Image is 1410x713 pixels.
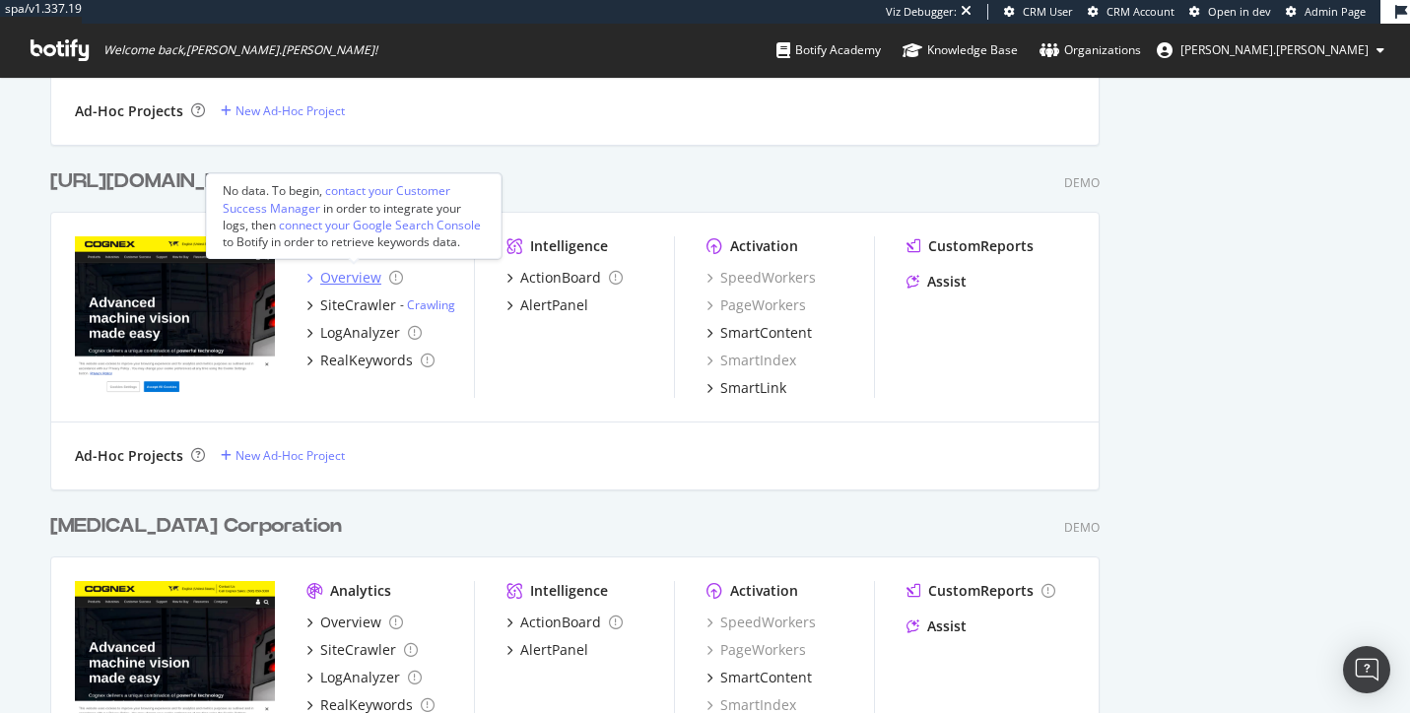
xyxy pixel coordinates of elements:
[320,295,396,315] div: SiteCrawler
[730,581,798,601] div: Activation
[928,581,1034,601] div: CustomReports
[906,272,967,292] a: Assist
[506,295,588,315] a: AlertPanel
[320,613,381,632] div: Overview
[1040,40,1141,60] div: Organizations
[1189,4,1271,20] a: Open in dev
[1208,4,1271,19] span: Open in dev
[320,268,381,288] div: Overview
[530,581,608,601] div: Intelligence
[506,268,623,288] a: ActionBoard
[235,447,345,464] div: New Ad-Hoc Project
[103,42,377,58] span: Welcome back, [PERSON_NAME].[PERSON_NAME] !
[1064,174,1100,191] div: Demo
[776,24,881,77] a: Botify Academy
[400,296,455,313] div: -
[306,613,403,632] a: Overview
[50,167,439,196] div: [URL][DOMAIN_NAME][MEDICAL_DATA]
[520,613,601,632] div: ActionBoard
[50,512,350,541] a: [MEDICAL_DATA] Corporation
[75,446,183,466] div: Ad-Hoc Projects
[1286,4,1366,20] a: Admin Page
[720,668,812,687] div: SmartContent
[530,236,608,256] div: Intelligence
[50,512,342,541] div: [MEDICAL_DATA] Corporation
[903,40,1018,60] div: Knowledge Base
[50,167,447,196] a: [URL][DOMAIN_NAME][MEDICAL_DATA]
[520,640,588,660] div: AlertPanel
[706,268,816,288] a: SpeedWorkers
[221,447,345,464] a: New Ad-Hoc Project
[776,40,881,60] div: Botify Academy
[1107,4,1175,19] span: CRM Account
[223,182,450,216] div: contact your Customer Success Manager
[407,296,455,313] a: Crawling
[720,378,786,398] div: SmartLink
[706,323,812,343] a: SmartContent
[306,295,455,315] a: SiteCrawler- Crawling
[927,616,967,636] div: Assist
[720,323,812,343] div: SmartContent
[279,217,481,233] div: connect your Google Search Console
[221,102,345,119] a: New Ad-Hoc Project
[1064,519,1100,536] div: Demo
[906,581,1055,601] a: CustomReports
[706,640,806,660] a: PageWorkers
[906,236,1034,256] a: CustomReports
[906,616,967,636] a: Assist
[320,351,413,370] div: RealKeywords
[306,668,422,687] a: LogAnalyzer
[886,4,957,20] div: Viz Debugger:
[506,613,623,632] a: ActionBoard
[1040,24,1141,77] a: Organizations
[928,236,1034,256] div: CustomReports
[306,640,418,660] a: SiteCrawler
[75,236,275,396] img: https://www.cognex.com
[223,182,485,250] div: No data. To begin, in order to integrate your logs, then to Botify in order to retrieve keywords ...
[75,101,183,121] div: Ad-Hoc Projects
[320,640,396,660] div: SiteCrawler
[320,668,400,687] div: LogAnalyzer
[1343,646,1390,693] div: Open Intercom Messenger
[330,581,391,601] div: Analytics
[903,24,1018,77] a: Knowledge Base
[927,272,967,292] div: Assist
[506,640,588,660] a: AlertPanel
[306,323,422,343] a: LogAnalyzer
[730,236,798,256] div: Activation
[306,351,435,370] a: RealKeywords
[1023,4,1073,19] span: CRM User
[306,268,403,288] a: Overview
[1180,41,1369,58] span: katrina.winfield
[1141,34,1400,66] button: [PERSON_NAME].[PERSON_NAME]
[706,295,806,315] a: PageWorkers
[1305,4,1366,19] span: Admin Page
[706,351,796,370] a: SmartIndex
[706,613,816,632] a: SpeedWorkers
[706,668,812,687] a: SmartContent
[320,323,400,343] div: LogAnalyzer
[235,102,345,119] div: New Ad-Hoc Project
[1004,4,1073,20] a: CRM User
[520,295,588,315] div: AlertPanel
[1088,4,1175,20] a: CRM Account
[706,378,786,398] a: SmartLink
[520,268,601,288] div: ActionBoard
